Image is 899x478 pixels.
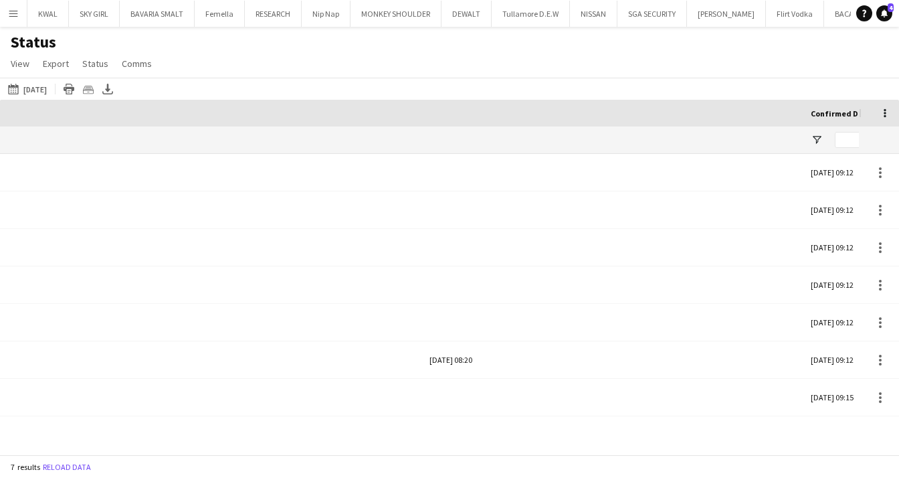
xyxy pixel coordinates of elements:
[37,55,74,72] a: Export
[803,266,896,303] div: [DATE] 09:12
[245,1,302,27] button: RESEARCH
[811,108,872,118] span: Confirmed Date
[570,1,617,27] button: NISSAN
[195,1,245,27] button: Femella
[824,1,876,27] button: BACARDI
[69,1,120,27] button: SKY GIRL
[492,1,570,27] button: Tullamore D.E.W
[61,81,77,97] app-action-btn: Print
[120,1,195,27] button: BAVARIA SMALT
[80,81,96,97] app-action-btn: Crew files as ZIP
[803,191,896,228] div: [DATE] 09:12
[5,81,49,97] button: [DATE]
[803,229,896,266] div: [DATE] 09:12
[803,379,896,416] div: [DATE] 09:15
[116,55,157,72] a: Comms
[803,154,896,191] div: [DATE] 09:12
[811,134,823,146] button: Open Filter Menu
[40,460,94,475] button: Reload data
[803,304,896,341] div: [DATE] 09:12
[302,1,351,27] button: Nip Nap
[876,5,892,21] a: 4
[351,1,441,27] button: MONKEY SHOULDER
[888,3,894,12] span: 4
[5,55,35,72] a: View
[766,1,824,27] button: Flirt Vodka
[835,132,888,148] input: Confirmed Date Filter Input
[100,81,116,97] app-action-btn: Export XLSX
[429,341,540,378] div: [DATE] 08:20
[687,1,766,27] button: [PERSON_NAME]
[617,1,687,27] button: SGA SECURITY
[77,55,114,72] a: Status
[803,341,896,378] div: [DATE] 09:12
[441,1,492,27] button: DEWALT
[11,58,29,70] span: View
[27,1,69,27] button: KWAL
[82,58,108,70] span: Status
[43,58,69,70] span: Export
[122,58,152,70] span: Comms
